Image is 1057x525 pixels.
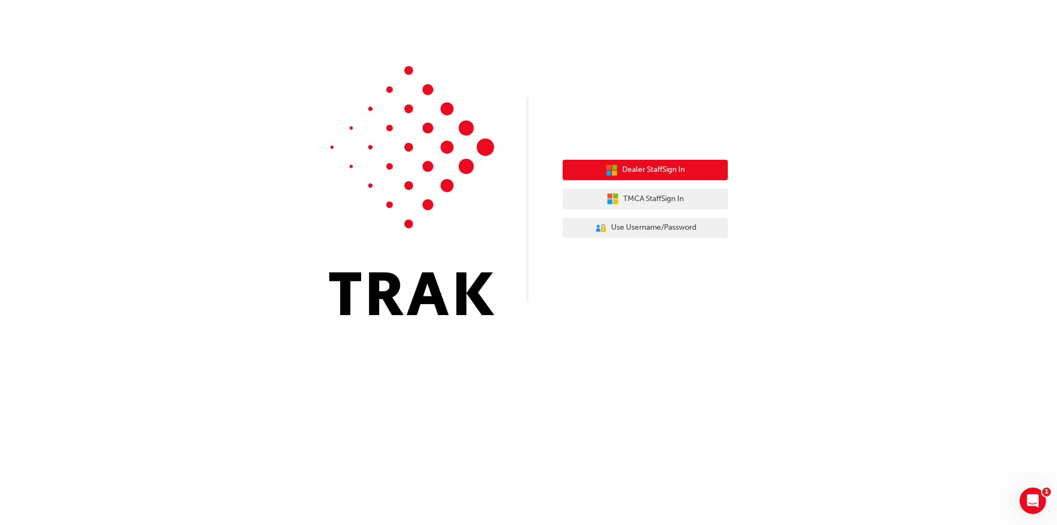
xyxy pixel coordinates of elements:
[611,221,696,234] span: Use Username/Password
[1020,488,1046,514] iframe: Intercom live chat
[563,188,728,209] button: TMCA StaffSign In
[1042,488,1051,496] span: 1
[622,164,685,176] span: Dealer Staff Sign In
[563,218,728,239] button: Use Username/Password
[623,193,684,205] span: TMCA Staff Sign In
[329,66,494,315] img: Trak
[563,160,728,181] button: Dealer StaffSign In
